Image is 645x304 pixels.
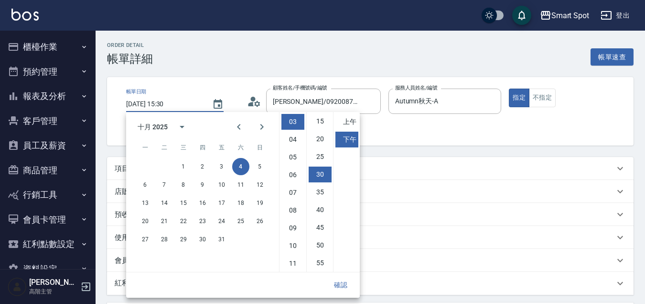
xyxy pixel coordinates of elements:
li: 30 minutes [309,167,332,182]
button: 8 [175,176,192,193]
h2: Order detail [107,42,153,48]
div: 使用預收卡編輯訂單不得編輯預收卡使用 [107,226,634,249]
img: Logo [11,9,39,21]
div: 項目消費 [107,157,634,180]
li: 下午 [335,132,358,147]
li: 20 minutes [309,131,332,147]
p: 店販銷售 [115,187,143,197]
button: 1 [175,158,192,175]
button: 客戶管理 [4,109,92,134]
button: 18 [232,194,249,212]
button: 14 [156,194,173,212]
label: 帳單日期 [126,88,146,95]
div: 會員卡銷售 [107,249,634,272]
button: 15 [175,194,192,212]
button: 櫃檯作業 [4,34,92,59]
button: 預約管理 [4,59,92,84]
button: 13 [137,194,154,212]
div: 店販銷售 [107,180,634,203]
button: 資料設定 [4,257,92,281]
button: 12 [251,176,269,193]
button: 5 [251,158,269,175]
button: save [512,6,531,25]
li: 4 hours [281,132,304,147]
li: 40 minutes [309,202,332,218]
button: 2 [194,158,211,175]
button: 帳單速查 [591,48,634,66]
li: 35 minutes [309,184,332,200]
button: 登出 [597,7,634,24]
li: 8 hours [281,203,304,218]
li: 7 hours [281,185,304,201]
button: 指定 [509,89,529,107]
button: 6 [137,176,154,193]
li: 15 minutes [309,113,332,129]
p: 紅利點數 [115,278,172,289]
button: 17 [213,194,230,212]
p: 項目消費 [115,164,143,174]
div: 十月 2025 [138,122,168,132]
button: 19 [251,194,269,212]
span: 星期四 [194,138,211,157]
li: 上午 [335,114,358,130]
span: 星期五 [213,138,230,157]
p: 會員卡銷售 [115,256,150,266]
div: 紅利點數剩餘點數: 0 [107,272,634,295]
li: 10 hours [281,238,304,254]
button: 30 [194,231,211,248]
h5: [PERSON_NAME] [29,278,78,287]
span: 星期三 [175,138,192,157]
button: 11 [232,176,249,193]
li: 3 hours [281,114,304,130]
button: 22 [175,213,192,230]
button: 員工及薪資 [4,133,92,158]
button: 24 [213,213,230,230]
button: 21 [156,213,173,230]
button: 3 [213,158,230,175]
p: 使用預收卡 [115,233,150,243]
li: 11 hours [281,256,304,271]
button: 27 [137,231,154,248]
button: 31 [213,231,230,248]
ul: Select minutes [306,112,333,272]
button: calendar view is open, switch to year view [171,115,193,138]
li: 6 hours [281,167,304,183]
button: 10 [213,176,230,193]
input: YYYY/MM/DD hh:mm [126,96,203,112]
button: 25 [232,213,249,230]
label: 顧客姓名/手機號碼/編號 [273,84,327,91]
li: 50 minutes [309,237,332,253]
button: 報表及分析 [4,84,92,109]
li: 45 minutes [309,220,332,236]
button: Previous month [227,115,250,138]
div: 預收卡販賣 [107,203,634,226]
span: 星期二 [156,138,173,157]
h3: 帳單詳細 [107,52,153,66]
ul: Select meridiem [333,112,360,272]
button: 商品管理 [4,158,92,183]
li: 9 hours [281,220,304,236]
button: Smart Spot [536,6,593,25]
li: 5 hours [281,149,304,165]
p: 高階主管 [29,287,78,296]
button: 紅利點數設定 [4,232,92,257]
div: Smart Spot [551,10,590,22]
button: 29 [175,231,192,248]
label: 服務人員姓名/編號 [395,84,437,91]
button: 行銷工具 [4,182,92,207]
li: 25 minutes [309,149,332,165]
img: Person [8,277,27,296]
button: 23 [194,213,211,230]
ul: Select hours [279,112,306,272]
button: 會員卡管理 [4,207,92,232]
span: 星期一 [137,138,154,157]
button: 不指定 [529,89,556,107]
button: 28 [156,231,173,248]
span: 星期日 [251,138,269,157]
button: 4 [232,158,249,175]
button: 確認 [325,276,356,294]
button: 20 [137,213,154,230]
button: 16 [194,194,211,212]
button: Choose date, selected date is 2025-10-04 [206,93,229,116]
button: 26 [251,213,269,230]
